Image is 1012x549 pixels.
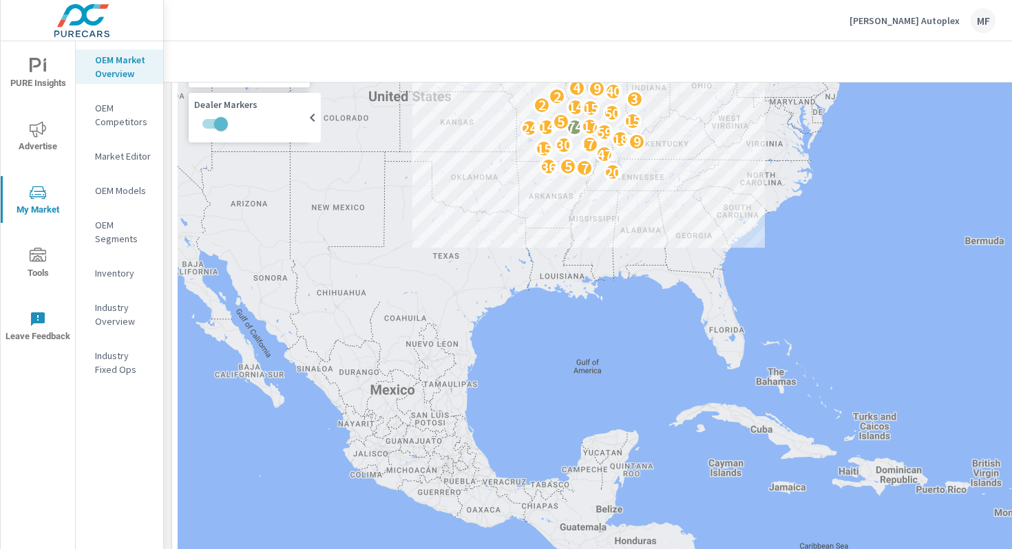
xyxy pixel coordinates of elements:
[95,349,152,376] p: Industry Fixed Ops
[971,8,995,33] div: MF
[565,158,572,174] p: 5
[582,118,598,134] p: 17
[194,98,304,111] typography: Dealer Markers
[76,146,163,166] div: Market Editor
[573,79,580,96] p: 4
[579,136,602,152] p: 177
[633,133,641,149] p: 9
[541,158,556,175] p: 36
[567,118,582,135] p: 74
[95,53,152,80] p: OEM Market Overview
[95,301,152,328] p: Industry Overview
[539,118,554,135] p: 14
[631,90,638,107] p: 3
[76,50,163,84] div: OEM Market Overview
[606,83,621,99] p: 40
[568,98,583,115] p: 14
[76,98,163,132] div: OEM Competitors
[850,14,960,27] p: [PERSON_NAME] Autoplex
[597,146,612,162] p: 47
[76,180,163,201] div: OEM Models
[5,58,71,91] span: PURE Insights
[554,88,561,105] p: 2
[557,113,565,129] p: 5
[76,215,163,249] div: OEM Segments
[95,184,152,197] p: OEM Models
[581,160,589,176] p: 7
[583,100,598,116] p: 15
[593,80,601,96] p: 9
[536,140,551,157] p: 15
[605,164,620,180] p: 20
[522,120,537,136] p: 24
[5,184,71,218] span: My Market
[5,121,71,155] span: Advertise
[95,266,152,280] p: Inventory
[76,297,163,332] div: Industry Overview
[1,41,75,358] div: nav menu
[95,149,152,163] p: Market Editor
[95,101,152,129] p: OEM Competitors
[76,345,163,380] div: Industry Fixed Ops
[625,112,640,129] p: 15
[604,105,620,121] p: 50
[538,96,546,113] p: 2
[5,311,71,345] span: Leave Feedback
[597,124,612,140] p: 59
[613,131,628,147] p: 18
[95,218,152,246] p: OEM Segments
[556,136,571,153] p: 30
[76,263,163,283] div: Inventory
[5,248,71,281] span: Tools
